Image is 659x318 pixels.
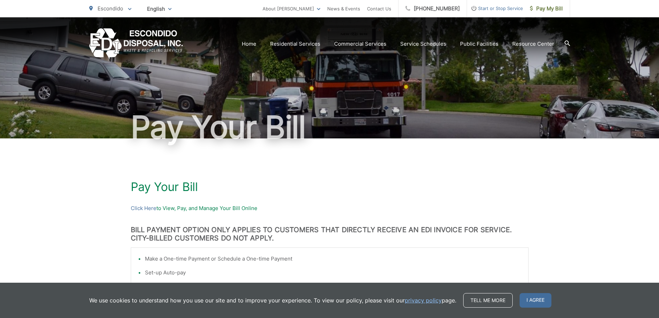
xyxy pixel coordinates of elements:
[460,40,498,48] a: Public Facilities
[145,269,521,277] li: Set-up Auto-pay
[142,3,177,15] span: English
[520,293,551,308] span: I agree
[400,40,446,48] a: Service Schedules
[327,4,360,13] a: News & Events
[263,4,320,13] a: About [PERSON_NAME]
[89,28,183,59] a: EDCD logo. Return to the homepage.
[89,296,456,305] p: We use cookies to understand how you use our site and to improve your experience. To view our pol...
[89,110,570,145] h1: Pay Your Bill
[131,204,529,212] p: to View, Pay, and Manage Your Bill Online
[145,282,521,291] li: Manage Stored Payments
[131,180,529,194] h1: Pay Your Bill
[512,40,554,48] a: Resource Center
[145,255,521,263] li: Make a One-time Payment or Schedule a One-time Payment
[98,5,123,12] span: Escondido
[131,204,156,212] a: Click Here
[405,296,442,305] a: privacy policy
[334,40,386,48] a: Commercial Services
[270,40,320,48] a: Residential Services
[367,4,391,13] a: Contact Us
[242,40,256,48] a: Home
[131,226,529,242] h3: BILL PAYMENT OPTION ONLY APPLIES TO CUSTOMERS THAT DIRECTLY RECEIVE AN EDI INVOICE FOR SERVICE. C...
[463,293,513,308] a: Tell me more
[530,4,563,13] span: Pay My Bill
